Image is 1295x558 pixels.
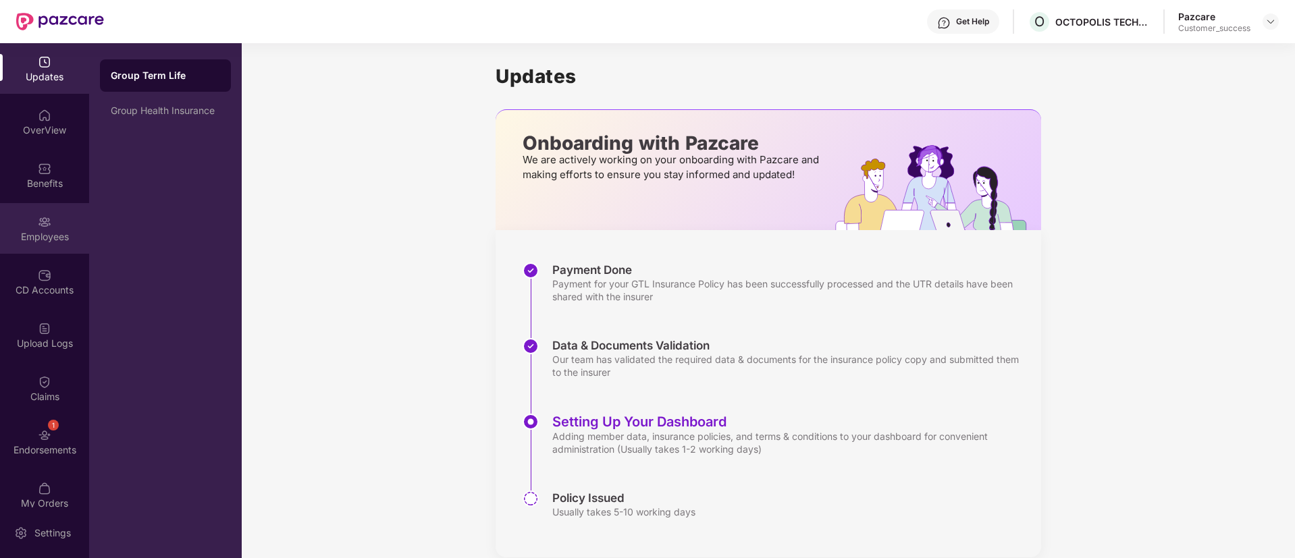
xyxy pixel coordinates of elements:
[552,414,1028,430] div: Setting Up Your Dashboard
[552,277,1028,303] div: Payment for your GTL Insurance Policy has been successfully processed and the UTR details have be...
[552,505,695,518] div: Usually takes 5-10 working days
[956,16,989,27] div: Get Help
[835,145,1041,230] img: hrOnboarding
[1178,23,1250,34] div: Customer_success
[38,55,51,69] img: svg+xml;base64,PHN2ZyBpZD0iVXBkYXRlZCIgeG1sbnM9Imh0dHA6Ly93d3cudzMub3JnLzIwMDAvc3ZnIiB3aWR0aD0iMj...
[523,137,823,149] p: Onboarding with Pazcare
[30,526,75,540] div: Settings
[38,322,51,335] img: svg+xml;base64,PHN2ZyBpZD0iVXBsb2FkX0xvZ3MiIGRhdGEtbmFtZT0iVXBsb2FkIExvZ3MiIHhtbG5zPSJodHRwOi8vd3...
[48,420,59,430] div: 1
[937,16,951,30] img: svg+xml;base64,PHN2ZyBpZD0iSGVscC0zMngzMiIgeG1sbnM9Imh0dHA6Ly93d3cudzMub3JnLzIwMDAvc3ZnIiB3aWR0aD...
[38,269,51,282] img: svg+xml;base64,PHN2ZyBpZD0iQ0RfQWNjb3VudHMiIGRhdGEtbmFtZT0iQ0QgQWNjb3VudHMiIHhtbG5zPSJodHRwOi8vd3...
[38,162,51,175] img: svg+xml;base64,PHN2ZyBpZD0iQmVuZWZpdHMiIHhtbG5zPSJodHRwOi8vd3d3LnczLm9yZy8yMDAwL3N2ZyIgd2lkdGg9Ij...
[1265,16,1276,27] img: svg+xml;base64,PHN2ZyBpZD0iRHJvcGRvd24tMzJ4MzIiIHhtbG5zPSJodHRwOi8vd3d3LnczLm9yZy8yMDAwL3N2ZyIgd2...
[552,338,1028,353] div: Data & Documents Validation
[552,430,1028,455] div: Adding member data, insurance policies, and terms & conditions to your dashboard for convenient a...
[496,65,1041,88] h1: Updates
[38,482,51,495] img: svg+xml;base64,PHN2ZyBpZD0iTXlfT3JkZXJzIiBkYXRhLW5hbWU9Ik15IE9yZGVycyIgeG1sbnM9Imh0dHA6Ly93d3cudz...
[16,13,104,30] img: New Pazcare Logo
[523,338,539,354] img: svg+xml;base64,PHN2ZyBpZD0iU3RlcC1Eb25lLTMyeDMyIiB4bWxucz0iaHR0cDovL3d3dy53My5vcmcvMjAwMC9zdmciIH...
[523,491,539,507] img: svg+xml;base64,PHN2ZyBpZD0iU3RlcC1QZW5kaW5nLTMyeDMyIiB4bWxucz0iaHR0cDovL3d3dy53My5vcmcvMjAwMC9zdm...
[552,262,1028,277] div: Payment Done
[38,375,51,389] img: svg+xml;base64,PHN2ZyBpZD0iQ2xhaW0iIHhtbG5zPSJodHRwOi8vd3d3LnczLm9yZy8yMDAwL3N2ZyIgd2lkdGg9IjIwIi...
[111,105,220,116] div: Group Health Insurance
[523,414,539,430] img: svg+xml;base64,PHN2ZyBpZD0iU3RlcC1BY3RpdmUtMzJ4MzIiIHhtbG5zPSJodHRwOi8vd3d3LnczLm9yZy8yMDAwL3N2Zy...
[552,353,1028,379] div: Our team has validated the required data & documents for the insurance policy copy and submitted ...
[38,215,51,229] img: svg+xml;base64,PHN2ZyBpZD0iRW1wbG95ZWVzIiB4bWxucz0iaHR0cDovL3d3dy53My5vcmcvMjAwMC9zdmciIHdpZHRoPS...
[1034,13,1045,30] span: O
[1055,16,1150,28] div: OCTOPOLIS TECHNOLOGIES PRIVATE LIMITED
[111,69,220,82] div: Group Term Life
[38,109,51,122] img: svg+xml;base64,PHN2ZyBpZD0iSG9tZSIgeG1sbnM9Imh0dHA6Ly93d3cudzMub3JnLzIwMDAvc3ZnIiB3aWR0aD0iMjAiIG...
[552,491,695,505] div: Policy Issued
[14,526,28,540] img: svg+xml;base64,PHN2ZyBpZD0iU2V0dGluZy0yMHgyMCIgeG1sbnM9Imh0dHA6Ly93d3cudzMub3JnLzIwMDAvc3ZnIiB3aW...
[38,428,51,442] img: svg+xml;base64,PHN2ZyBpZD0iRW5kb3JzZW1lbnRzIiB4bWxucz0iaHR0cDovL3d3dy53My5vcmcvMjAwMC9zdmciIHdpZH...
[1178,10,1250,23] div: Pazcare
[523,152,823,182] p: We are actively working on your onboarding with Pazcare and making efforts to ensure you stay inf...
[523,262,539,279] img: svg+xml;base64,PHN2ZyBpZD0iU3RlcC1Eb25lLTMyeDMyIiB4bWxucz0iaHR0cDovL3d3dy53My5vcmcvMjAwMC9zdmciIH...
